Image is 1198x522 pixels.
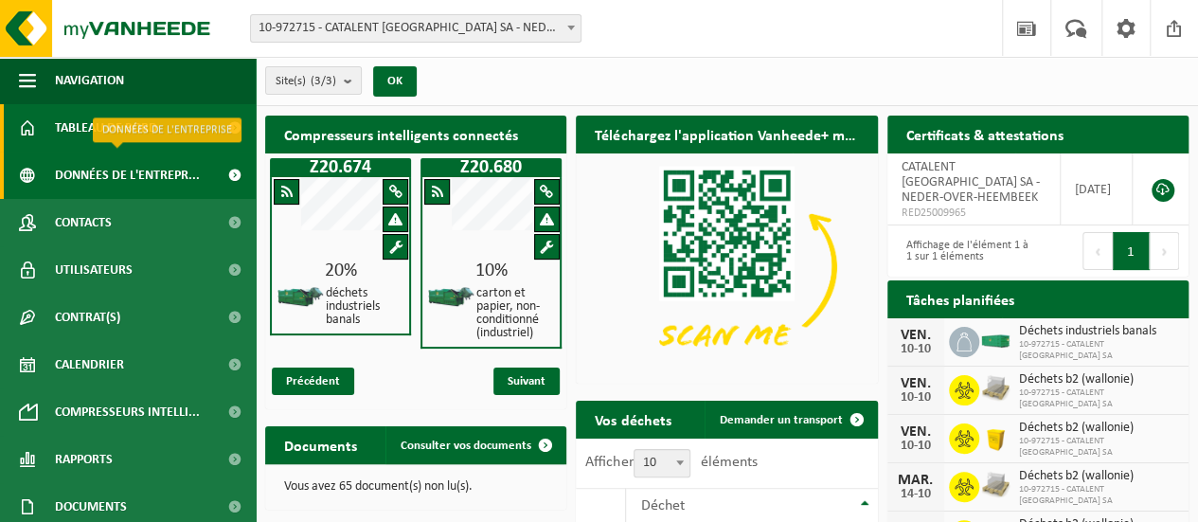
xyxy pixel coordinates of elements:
label: Afficher éléments [585,455,757,470]
span: 10-972715 - CATALENT BELGIUM SA - NEDER-OVER-HEEMBEEK [250,14,581,43]
h2: Téléchargez l'application Vanheede+ maintenant! [576,116,877,153]
span: Tableau de bord [55,104,157,152]
span: 10-972715 - CATALENT [GEOGRAPHIC_DATA] SA [1019,387,1179,410]
span: Demander un transport [720,414,843,426]
img: HK-XZ-20-GN-01 [277,285,324,309]
span: 10-972715 - CATALENT [GEOGRAPHIC_DATA] SA [1019,436,1179,459]
span: Précédent [272,368,354,395]
button: Next [1150,232,1179,270]
span: Déchet [640,498,684,513]
count: (3/3) [311,75,336,87]
span: Déchets b2 (wallonie) [1019,469,1179,484]
h2: Compresseurs intelligents connectés [265,116,566,153]
div: MAR. [897,473,935,488]
img: Download de VHEPlus App [576,153,877,380]
div: VEN. [897,376,935,391]
span: Compresseurs intelli... [55,388,200,436]
img: LP-PA-00000-WDN-11 [979,372,1011,405]
span: Rapports [55,436,113,483]
span: 10 [634,449,690,477]
a: Demander un transport [705,401,876,439]
span: Utilisateurs [55,246,133,294]
span: 10-972715 - CATALENT [GEOGRAPHIC_DATA] SA [1019,339,1179,362]
div: VEN. [897,424,935,440]
h4: carton et papier, non-conditionné (industriel) [476,287,553,340]
span: Navigation [55,57,124,104]
span: Site(s) [276,67,336,96]
div: 10% [422,261,560,280]
button: Site(s)(3/3) [265,66,362,95]
span: 10-972715 - CATALENT [GEOGRAPHIC_DATA] SA [1019,484,1179,507]
h1: Z20.680 [425,158,557,177]
span: Calendrier [55,341,124,388]
p: Vous avez 65 document(s) non lu(s). [284,480,547,494]
img: LP-PA-00000-WDN-11 [979,469,1011,501]
div: Affichage de l'élément 1 à 1 sur 1 éléments [897,230,1028,272]
div: 14-10 [897,488,935,501]
button: OK [373,66,417,97]
span: RED25009965 [902,206,1046,221]
span: Déchets b2 (wallonie) [1019,372,1179,387]
button: 1 [1113,232,1150,270]
td: [DATE] [1061,153,1133,225]
h2: Vos déchets [576,401,689,438]
div: 10-10 [897,343,935,356]
div: 10-10 [897,440,935,453]
div: 20% [272,261,409,280]
span: Contrat(s) [55,294,120,341]
img: HK-XZ-20-GN-01 [427,285,474,309]
h2: Certificats & attestations [887,116,1082,153]
span: Déchets b2 (wallonie) [1019,421,1179,436]
a: Consulter vos documents [385,426,564,464]
img: HK-XC-30-GN-00 [979,332,1011,349]
span: Consulter vos documents [401,440,531,452]
div: 10-10 [897,391,935,405]
h1: Z20.674 [275,158,406,177]
h2: Documents [265,426,376,463]
span: Contacts [55,199,112,246]
h4: déchets industriels banals [326,287,402,327]
div: VEN. [897,328,935,343]
img: LP-SB-00050-HPE-22 [979,421,1011,453]
h2: Tâches planifiées [887,280,1033,317]
span: 10 [635,450,689,477]
span: 10-972715 - CATALENT BELGIUM SA - NEDER-OVER-HEEMBEEK [251,15,581,42]
span: Données de l'entrepr... [55,152,200,199]
span: Suivant [493,368,560,395]
span: CATALENT [GEOGRAPHIC_DATA] SA - NEDER-OVER-HEEMBEEK [902,160,1040,205]
button: Previous [1082,232,1113,270]
span: Déchets industriels banals [1019,324,1179,339]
